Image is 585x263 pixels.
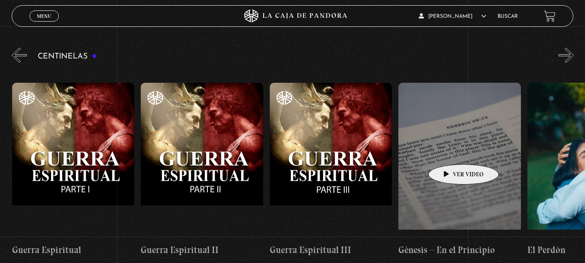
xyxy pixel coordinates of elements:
[398,243,521,257] h4: Génesis – En el Principio
[559,48,574,63] button: Next
[37,13,51,19] span: Menu
[141,243,263,257] h4: Guerra Espiritual II
[544,10,556,22] a: View your shopping cart
[498,14,518,19] a: Buscar
[38,52,97,61] h3: Centinelas
[34,21,54,27] span: Cerrar
[270,243,392,257] h4: Guerra Espiritual III
[12,48,27,63] button: Previous
[12,243,135,257] h4: Guerra Espiritual
[419,14,486,19] span: [PERSON_NAME]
